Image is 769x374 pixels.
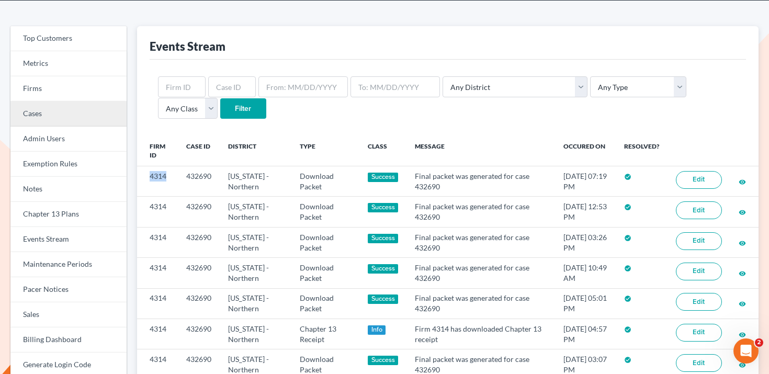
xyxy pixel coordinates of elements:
[676,293,722,311] a: Edit
[406,136,555,166] th: Message
[555,227,616,257] td: [DATE] 03:26 PM
[676,354,722,372] a: Edit
[676,201,722,219] a: Edit
[406,166,555,197] td: Final packet was generated for case 432690
[220,258,291,288] td: [US_STATE] - Northern
[220,227,291,257] td: [US_STATE] - Northern
[739,238,746,247] a: visibility
[406,197,555,227] td: Final packet was generated for case 432690
[676,232,722,250] a: Edit
[10,152,127,177] a: Exemption Rules
[10,252,127,277] a: Maintenance Periods
[624,265,631,272] i: check_circle
[739,207,746,216] a: visibility
[137,319,178,349] td: 4314
[555,166,616,197] td: [DATE] 07:19 PM
[739,209,746,216] i: visibility
[291,227,359,257] td: Download Packet
[178,136,220,166] th: Case ID
[676,324,722,342] a: Edit
[739,178,746,186] i: visibility
[624,203,631,211] i: check_circle
[739,177,746,186] a: visibility
[291,258,359,288] td: Download Packet
[555,319,616,349] td: [DATE] 04:57 PM
[137,258,178,288] td: 4314
[291,136,359,166] th: Type
[676,171,722,189] a: Edit
[555,288,616,319] td: [DATE] 05:01 PM
[178,227,220,257] td: 432690
[368,325,386,335] div: Info
[291,166,359,197] td: Download Packet
[220,136,291,166] th: District
[733,338,759,364] iframe: Intercom live chat
[10,26,127,51] a: Top Customers
[406,288,555,319] td: Final packet was generated for case 432690
[10,51,127,76] a: Metrics
[10,227,127,252] a: Events Stream
[137,166,178,197] td: 4314
[178,319,220,349] td: 432690
[350,76,440,97] input: To: MM/DD/YYYY
[739,361,746,369] i: visibility
[616,136,668,166] th: Resolved?
[10,277,127,302] a: Pacer Notices
[220,98,266,119] input: Filter
[178,197,220,227] td: 432690
[291,319,359,349] td: Chapter 13 Receipt
[406,227,555,257] td: Final packet was generated for case 432690
[368,173,398,182] div: Success
[368,294,398,304] div: Success
[676,263,722,280] a: Edit
[137,227,178,257] td: 4314
[10,76,127,101] a: Firms
[406,258,555,288] td: Final packet was generated for case 432690
[220,166,291,197] td: [US_STATE] - Northern
[368,264,398,274] div: Success
[178,166,220,197] td: 432690
[291,288,359,319] td: Download Packet
[624,326,631,333] i: check_circle
[10,127,127,152] a: Admin Users
[755,338,763,347] span: 2
[739,360,746,369] a: visibility
[137,136,178,166] th: Firm ID
[137,197,178,227] td: 4314
[10,202,127,227] a: Chapter 13 Plans
[739,270,746,277] i: visibility
[739,331,746,338] i: visibility
[555,136,616,166] th: Occured On
[220,288,291,319] td: [US_STATE] - Northern
[291,197,359,227] td: Download Packet
[624,356,631,364] i: check_circle
[137,288,178,319] td: 4314
[739,330,746,338] a: visibility
[220,197,291,227] td: [US_STATE] - Northern
[258,76,348,97] input: From: MM/DD/YYYY
[178,258,220,288] td: 432690
[158,76,206,97] input: Firm ID
[10,302,127,327] a: Sales
[624,295,631,302] i: check_circle
[739,240,746,247] i: visibility
[10,101,127,127] a: Cases
[739,300,746,308] i: visibility
[368,356,398,365] div: Success
[359,136,406,166] th: Class
[150,39,225,54] div: Events Stream
[739,268,746,277] a: visibility
[624,173,631,180] i: check_circle
[555,258,616,288] td: [DATE] 10:49 AM
[10,327,127,353] a: Billing Dashboard
[406,319,555,349] td: Firm 4314 has downloaded Chapter 13 receipt
[368,234,398,243] div: Success
[624,234,631,242] i: check_circle
[178,288,220,319] td: 432690
[208,76,256,97] input: Case ID
[10,177,127,202] a: Notes
[368,203,398,212] div: Success
[220,319,291,349] td: [US_STATE] - Northern
[555,197,616,227] td: [DATE] 12:53 PM
[739,299,746,308] a: visibility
